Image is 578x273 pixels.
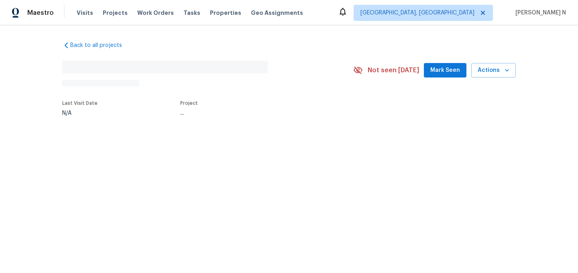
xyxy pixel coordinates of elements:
button: Mark Seen [424,63,466,78]
a: Back to all projects [62,41,139,49]
span: Mark Seen [430,65,460,75]
span: Maestro [27,9,54,17]
span: Visits [77,9,93,17]
span: Not seen [DATE] [368,66,419,74]
span: [PERSON_NAME] N [512,9,566,17]
span: Last Visit Date [62,101,98,106]
span: Tasks [183,10,200,16]
span: Properties [210,9,241,17]
span: Actions [478,65,509,75]
span: Geo Assignments [251,9,303,17]
span: Project [180,101,198,106]
span: Projects [103,9,128,17]
span: Work Orders [137,9,174,17]
div: ... [180,110,334,116]
span: [GEOGRAPHIC_DATA], [GEOGRAPHIC_DATA] [360,9,474,17]
div: N/A [62,110,98,116]
button: Actions [471,63,516,78]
